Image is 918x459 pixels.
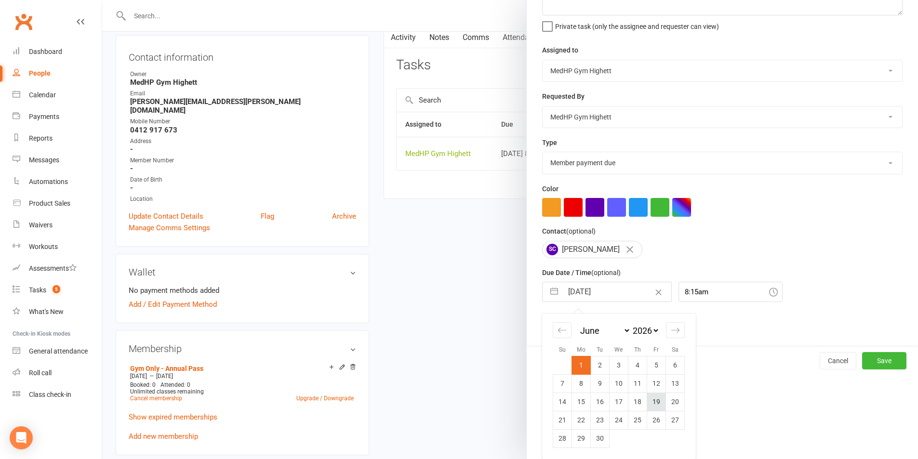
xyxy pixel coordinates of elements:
[647,374,666,393] td: Friday, June 12, 2026
[553,322,572,338] div: Move backward to switch to the previous month.
[29,243,58,250] div: Workouts
[666,393,685,411] td: Saturday, June 20, 2026
[29,391,71,398] div: Class check-in
[13,236,102,258] a: Workouts
[13,149,102,171] a: Messages
[666,322,685,338] div: Move forward to switch to the next month.
[555,19,719,30] span: Private task (only the assignee and requester can view)
[572,356,591,374] td: Selected. Monday, June 1, 2026
[591,374,610,393] td: Tuesday, June 9, 2026
[542,314,695,459] div: Calendar
[542,226,596,236] label: Contact
[597,346,603,353] small: Tu
[614,346,623,353] small: We
[591,356,610,374] td: Tuesday, June 2, 2026
[650,283,667,301] button: Clear Date
[572,429,591,447] td: Monday, June 29, 2026
[542,45,578,55] label: Assigned to
[647,411,666,429] td: Friday, June 26, 2026
[13,301,102,323] a: What's New
[572,411,591,429] td: Monday, June 22, 2026
[572,374,591,393] td: Monday, June 8, 2026
[29,286,46,294] div: Tasks
[553,393,572,411] td: Sunday, June 14, 2026
[610,393,628,411] td: Wednesday, June 17, 2026
[628,411,647,429] td: Thursday, June 25, 2026
[542,311,598,322] label: Email preferences
[542,137,557,148] label: Type
[862,352,906,369] button: Save
[672,346,679,353] small: Sa
[29,91,56,99] div: Calendar
[29,347,88,355] div: General attendance
[13,384,102,406] a: Class kiosk mode
[553,411,572,429] td: Sunday, June 21, 2026
[542,267,621,278] label: Due Date / Time
[29,221,53,229] div: Waivers
[29,69,51,77] div: People
[29,156,59,164] div: Messages
[53,285,60,293] span: 5
[559,346,566,353] small: Su
[666,411,685,429] td: Saturday, June 27, 2026
[591,393,610,411] td: Tuesday, June 16, 2026
[577,346,585,353] small: Mo
[13,63,102,84] a: People
[553,374,572,393] td: Sunday, June 7, 2026
[542,91,585,102] label: Requested By
[10,426,33,449] div: Open Intercom Messenger
[29,134,53,142] div: Reports
[647,393,666,411] td: Friday, June 19, 2026
[29,264,77,272] div: Assessments
[13,171,102,193] a: Automations
[13,258,102,279] a: Assessments
[29,199,70,207] div: Product Sales
[610,356,628,374] td: Wednesday, June 3, 2026
[553,429,572,447] td: Sunday, June 28, 2026
[13,128,102,149] a: Reports
[13,193,102,214] a: Product Sales
[628,393,647,411] td: Thursday, June 18, 2026
[12,10,36,34] a: Clubworx
[13,341,102,362] a: General attendance kiosk mode
[572,393,591,411] td: Monday, June 15, 2026
[666,356,685,374] td: Saturday, June 6, 2026
[610,374,628,393] td: Wednesday, June 10, 2026
[820,352,856,369] button: Cancel
[29,178,68,185] div: Automations
[13,214,102,236] a: Waivers
[13,106,102,128] a: Payments
[29,48,62,55] div: Dashboard
[647,356,666,374] td: Friday, June 5, 2026
[591,429,610,447] td: Tuesday, June 30, 2026
[13,41,102,63] a: Dashboard
[546,244,558,255] span: SC
[13,84,102,106] a: Calendar
[653,346,659,353] small: Fr
[610,411,628,429] td: Wednesday, June 24, 2026
[628,356,647,374] td: Thursday, June 4, 2026
[29,308,64,315] div: What's New
[634,346,641,353] small: Th
[591,411,610,429] td: Tuesday, June 23, 2026
[542,241,642,258] div: [PERSON_NAME]
[29,369,52,377] div: Roll call
[29,113,59,120] div: Payments
[591,269,621,276] small: (optional)
[666,374,685,393] td: Saturday, June 13, 2026
[542,184,559,194] label: Color
[566,227,596,235] small: (optional)
[13,362,102,384] a: Roll call
[13,279,102,301] a: Tasks 5
[628,374,647,393] td: Thursday, June 11, 2026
